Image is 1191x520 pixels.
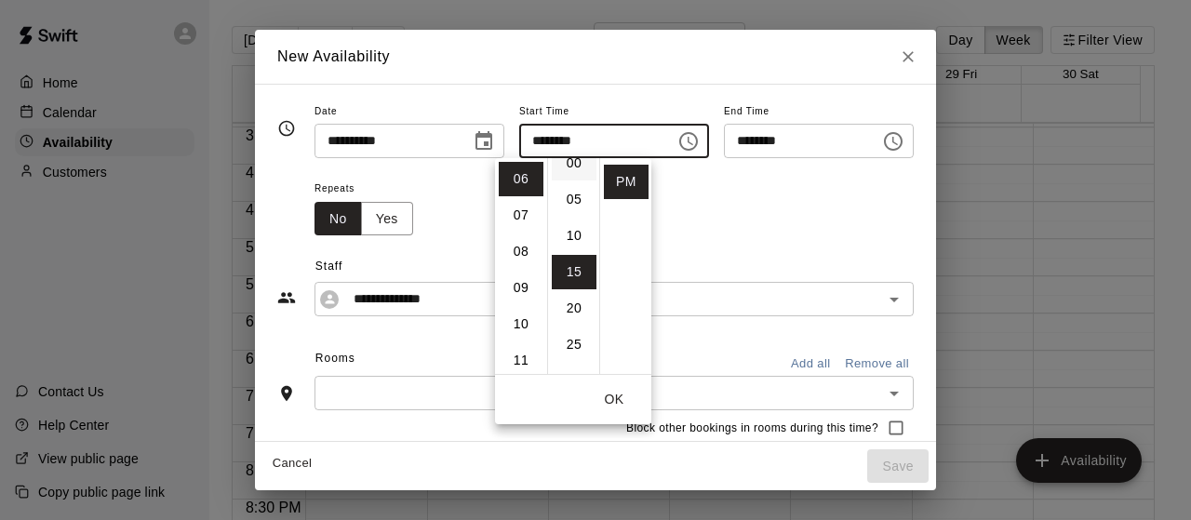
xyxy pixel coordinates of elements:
ul: Select hours [495,158,547,374]
svg: Staff [277,288,296,307]
span: Date [314,100,504,125]
button: No [314,202,362,236]
button: Choose time, selected time is 6:15 PM [670,123,707,160]
button: OK [584,382,644,417]
li: 8 hours [499,234,543,269]
li: 20 minutes [552,291,596,326]
span: Rooms [315,352,355,365]
ul: Select meridiem [599,158,651,374]
button: Remove all [840,350,914,379]
span: End Time [724,100,914,125]
li: 15 minutes [552,255,596,289]
li: 0 minutes [552,146,596,180]
li: 10 hours [499,307,543,341]
li: 5 minutes [552,182,596,217]
button: Cancel [262,449,322,478]
button: Choose date, selected date is Aug 27, 2025 [465,123,502,160]
li: 11 hours [499,343,543,378]
button: Close [891,40,925,73]
div: outlined button group [314,202,413,236]
span: Repeats [314,177,428,202]
li: 25 minutes [552,327,596,362]
svg: Rooms [277,384,296,403]
svg: Timing [277,119,296,138]
span: Block other bookings in rooms during this time? [626,420,878,438]
h6: New Availability [277,45,390,69]
li: 30 minutes [552,364,596,398]
li: 6 hours [499,162,543,196]
button: Open [881,380,907,407]
span: Staff [315,252,914,282]
li: 7 hours [499,198,543,233]
button: Add all [781,350,840,379]
span: Start Time [519,100,709,125]
li: PM [604,165,649,199]
li: 10 minutes [552,219,596,253]
li: 9 hours [499,271,543,305]
button: Choose time, selected time is 6:45 PM [875,123,912,160]
ul: Select minutes [547,158,599,374]
button: Yes [361,202,413,236]
button: Open [881,287,907,313]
